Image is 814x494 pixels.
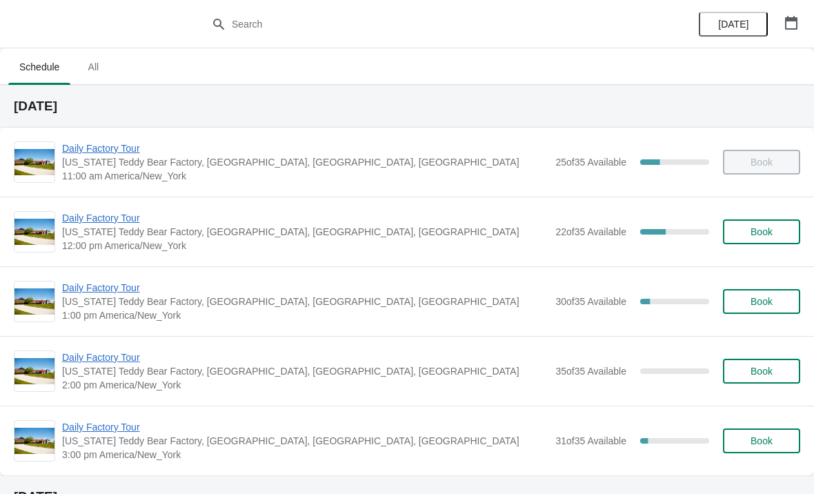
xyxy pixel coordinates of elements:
img: Daily Factory Tour | Vermont Teddy Bear Factory, Shelburne Road, Shelburne, VT, USA | 3:00 pm Ame... [14,428,54,455]
span: Schedule [8,55,70,79]
span: [US_STATE] Teddy Bear Factory, [GEOGRAPHIC_DATA], [GEOGRAPHIC_DATA], [GEOGRAPHIC_DATA] [62,155,548,169]
span: All [76,55,110,79]
span: [DATE] [718,19,748,30]
button: [DATE] [699,12,768,37]
span: 35 of 35 Available [555,366,626,377]
span: [US_STATE] Teddy Bear Factory, [GEOGRAPHIC_DATA], [GEOGRAPHIC_DATA], [GEOGRAPHIC_DATA] [62,225,548,239]
img: Daily Factory Tour | Vermont Teddy Bear Factory, Shelburne Road, Shelburne, VT, USA | 12:00 pm Am... [14,219,54,246]
button: Book [723,428,800,453]
span: Daily Factory Tour [62,211,548,225]
span: Daily Factory Tour [62,420,548,434]
span: Book [751,296,773,307]
img: Daily Factory Tour | Vermont Teddy Bear Factory, Shelburne Road, Shelburne, VT, USA | 1:00 pm Ame... [14,288,54,315]
span: 2:00 pm America/New_York [62,378,548,392]
span: Daily Factory Tour [62,281,548,295]
button: Book [723,359,800,384]
span: 25 of 35 Available [555,157,626,168]
h2: [DATE] [14,99,800,113]
img: Daily Factory Tour | Vermont Teddy Bear Factory, Shelburne Road, Shelburne, VT, USA | 11:00 am Am... [14,149,54,176]
span: [US_STATE] Teddy Bear Factory, [GEOGRAPHIC_DATA], [GEOGRAPHIC_DATA], [GEOGRAPHIC_DATA] [62,434,548,448]
span: 22 of 35 Available [555,226,626,237]
input: Search [231,12,610,37]
span: 11:00 am America/New_York [62,169,548,183]
span: 3:00 pm America/New_York [62,448,548,462]
button: Book [723,219,800,244]
span: [US_STATE] Teddy Bear Factory, [GEOGRAPHIC_DATA], [GEOGRAPHIC_DATA], [GEOGRAPHIC_DATA] [62,295,548,308]
span: 31 of 35 Available [555,435,626,446]
button: Book [723,289,800,314]
span: 12:00 pm America/New_York [62,239,548,253]
span: [US_STATE] Teddy Bear Factory, [GEOGRAPHIC_DATA], [GEOGRAPHIC_DATA], [GEOGRAPHIC_DATA] [62,364,548,378]
span: Daily Factory Tour [62,141,548,155]
span: 1:00 pm America/New_York [62,308,548,322]
span: Book [751,435,773,446]
img: Daily Factory Tour | Vermont Teddy Bear Factory, Shelburne Road, Shelburne, VT, USA | 2:00 pm Ame... [14,358,54,385]
span: Daily Factory Tour [62,350,548,364]
span: Book [751,226,773,237]
span: Book [751,366,773,377]
span: 30 of 35 Available [555,296,626,307]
